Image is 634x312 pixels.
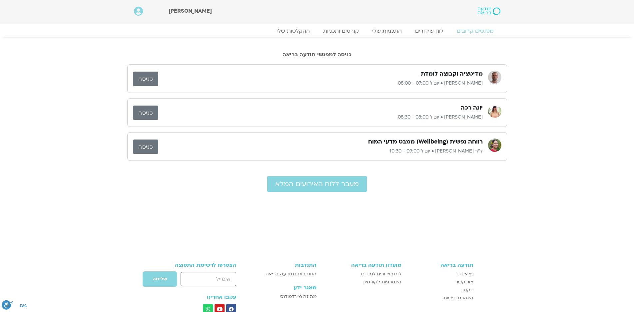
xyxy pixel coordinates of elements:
[462,286,473,294] span: תקנון
[133,72,158,86] a: כניסה
[450,28,500,34] a: מפגשים קרובים
[408,270,473,278] a: מי אנחנו
[421,70,483,78] h3: מדיטציה וקבוצה לומדת
[408,278,473,286] a: צור קשר
[488,139,501,152] img: ד"ר נועה אלבלדה
[443,294,473,302] span: הצהרת נגישות
[267,176,367,192] a: מעבר ללוח האירועים המלא
[127,52,507,58] h2: כניסה למפגשי תודעה בריאה
[456,270,473,278] span: מי אנחנו
[142,271,177,287] button: שליחה
[161,262,237,268] h3: הצטרפו לרשימת התפוצה
[133,140,158,154] a: כניסה
[365,28,408,34] a: התכניות שלי
[158,113,483,121] p: [PERSON_NAME] • יום ו׳ 08:00 - 08:30
[461,104,483,112] h3: יוגה רכה
[280,293,317,301] span: מה זה מיינדפולנס
[255,293,316,301] a: מה זה מיינדפולנס
[323,270,401,278] a: לוח שידורים למנויים
[408,286,473,294] a: תקנון
[455,278,473,286] span: צור קשר
[153,276,167,282] span: שליחה
[134,28,500,34] nav: Menu
[255,270,316,278] a: התנדבות בתודעה בריאה
[158,79,483,87] p: [PERSON_NAME] • יום ו׳ 07:00 - 08:00
[323,278,401,286] a: הצטרפות לקורסים
[255,285,316,291] h3: מאגר ידע
[255,262,316,268] h3: התנדבות
[488,105,501,118] img: ענת מיכאליס
[181,272,236,286] input: אימייל
[323,262,401,268] h3: מועדון תודעה בריאה
[488,71,501,84] img: דקל קנטי
[317,28,365,34] a: קורסים ותכניות
[169,7,212,15] span: [PERSON_NAME]
[275,180,359,188] span: מעבר ללוח האירועים המלא
[133,106,158,120] a: כניסה
[408,262,473,268] h3: תודעה בריאה
[161,294,237,300] h3: עקבו אחרינו
[270,28,317,34] a: ההקלטות שלי
[158,147,483,155] p: ד"ר [PERSON_NAME] • יום ו׳ 09:00 - 10:30
[361,270,401,278] span: לוח שידורים למנויים
[408,28,450,34] a: לוח שידורים
[408,294,473,302] a: הצהרת נגישות
[161,271,237,290] form: טופס חדש
[368,138,483,146] h3: רווחה נפשית (Wellbeing) ממבט מדעי המוח
[266,270,317,278] span: התנדבות בתודעה בריאה
[362,278,401,286] span: הצטרפות לקורסים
